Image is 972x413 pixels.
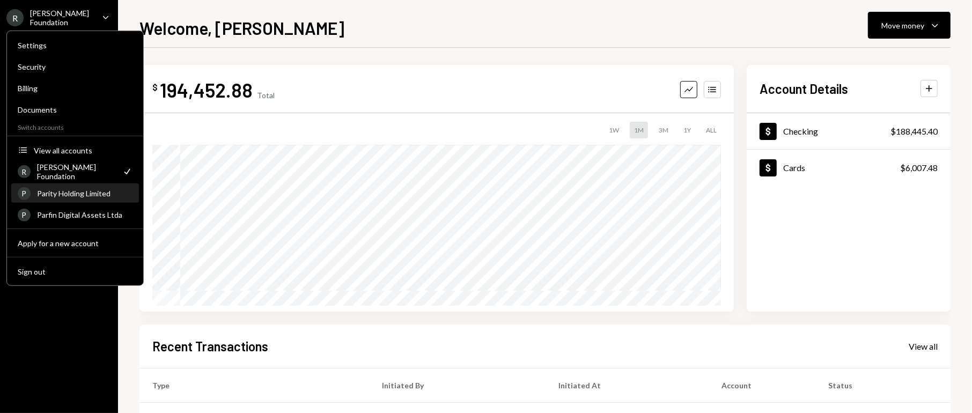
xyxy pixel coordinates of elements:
a: Documents [11,100,139,119]
div: $ [152,82,158,93]
div: Settings [18,41,132,50]
div: Billing [18,84,132,93]
div: R [6,9,24,26]
th: Initiated By [369,368,546,402]
div: $188,445.40 [890,125,938,138]
h2: Recent Transactions [152,337,268,355]
div: View all [909,341,938,352]
div: Parfin Digital Assets Ltda [37,210,132,219]
h2: Account Details [760,80,848,98]
a: Checking$188,445.40 [747,113,951,149]
a: Billing [11,78,139,98]
button: Apply for a new account [11,234,139,253]
div: Cards [783,163,805,173]
div: Apply for a new account [18,238,132,247]
div: $6,007.48 [900,161,938,174]
div: Documents [18,105,132,114]
div: R [18,165,31,178]
div: Parity Holding Limited [37,189,132,198]
a: Settings [11,35,139,55]
button: View all accounts [11,141,139,160]
div: 1Y [679,122,695,138]
th: Initiated At [546,368,709,402]
div: 3M [654,122,673,138]
th: Account [709,368,815,402]
a: PParfin Digital Assets Ltda [11,205,139,224]
div: P [18,187,31,200]
a: Cards$6,007.48 [747,150,951,186]
button: Move money [868,12,951,39]
div: Checking [783,126,818,136]
a: PParity Holding Limited [11,183,139,203]
div: 194,452.88 [160,78,253,102]
th: Type [139,368,369,402]
button: Sign out [11,262,139,282]
div: Total [257,91,275,100]
div: 1W [605,122,623,138]
div: Move money [881,20,924,31]
a: View all [909,340,938,352]
div: ALL [702,122,721,138]
div: [PERSON_NAME] Foundation [37,163,115,181]
div: Switch accounts [7,121,143,131]
a: Security [11,57,139,76]
div: P [18,208,31,221]
div: Security [18,62,132,71]
div: View all accounts [34,145,132,154]
div: 1M [630,122,648,138]
div: [PERSON_NAME] Foundation [30,9,93,27]
div: Sign out [18,267,132,276]
th: Status [815,368,951,402]
h1: Welcome, [PERSON_NAME] [139,17,344,39]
